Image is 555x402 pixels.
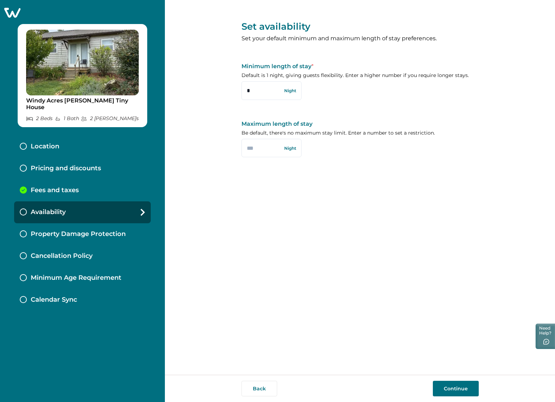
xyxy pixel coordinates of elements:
button: Back [241,381,277,396]
p: Minimum length of stay [241,63,479,70]
button: Continue [433,381,479,396]
p: 2 Bed s [26,116,53,122]
p: Windy Acres [PERSON_NAME] Tiny House [26,97,139,111]
p: Minimum Age Requirement [31,274,121,282]
p: Cancellation Policy [31,252,92,260]
p: 2 [PERSON_NAME] s [81,116,139,122]
p: 1 Bath [55,116,79,122]
img: propertyImage_Windy Acres Floyd Tiny House [26,30,139,95]
p: Default is 1 night, giving guests flexibility. Enter a higher number if you require longer stays. [241,72,479,79]
p: Calendar Sync [31,296,77,304]
p: Property Damage Protection [31,230,126,238]
p: Set availability [241,21,479,32]
p: Pricing and discounts [31,165,101,172]
p: Fees and taxes [31,187,79,194]
p: Set your default minimum and maximum length of stay preferences. [241,35,479,42]
p: Availability [31,208,66,216]
p: Be default, there's no maximum stay limit. Enter a number to set a restriction. [241,130,479,137]
p: Location [31,143,59,150]
p: Maximum length of stay [241,120,479,128]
